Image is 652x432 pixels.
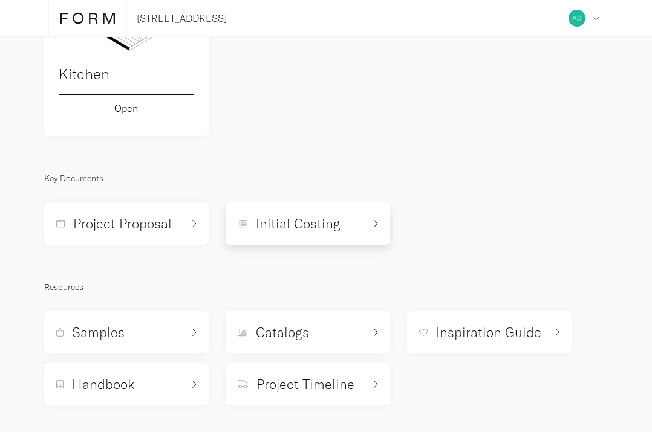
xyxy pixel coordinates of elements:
[569,10,585,27] img: 45acbc6d95ce00a4601ffb50699412da
[256,323,309,341] h5: Catalogs
[436,323,541,341] h5: Inspiration Guide
[256,214,341,233] h5: Initial Costing
[137,11,227,25] p: [STREET_ADDRESS]
[44,171,608,185] p: Key Documents
[72,323,125,341] h5: Samples
[72,375,135,393] h5: Handbook
[59,63,194,85] h4: Kitchen
[59,94,194,121] button: Open
[73,214,172,233] h5: Project Proposal
[256,375,354,393] h5: Project Timeline
[44,280,608,294] p: Resources
[114,103,138,113] span: Open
